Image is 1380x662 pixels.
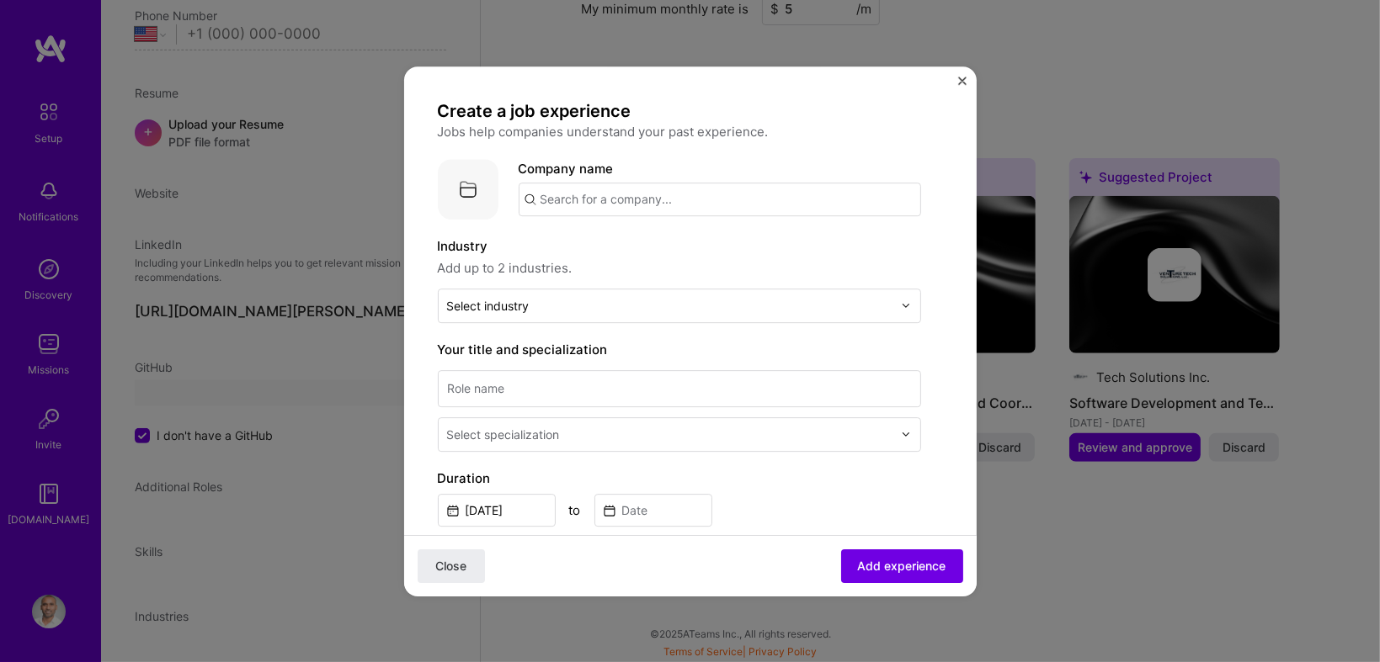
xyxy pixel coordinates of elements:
label: Company name [519,161,614,177]
p: Jobs help companies understand your past experience. [438,122,921,142]
label: Your title and specialization [438,340,921,360]
input: Date [438,494,556,527]
img: Company logo [438,159,498,220]
div: Select specialization [447,426,560,443]
span: Close [435,557,466,574]
span: Add experience [858,557,946,574]
input: Search for a company... [519,183,921,216]
img: drop icon [901,429,911,439]
label: Duration [438,469,921,489]
button: Close [958,77,967,94]
input: Role name [438,370,921,407]
h4: Create a job experience [438,100,921,122]
button: Close [418,548,485,582]
label: Industry [438,236,921,257]
img: drop icon [901,300,911,310]
div: to [569,501,581,519]
div: Select industry [447,297,530,315]
input: Date [594,494,712,527]
span: Add up to 2 industries. [438,258,921,278]
button: Add experience [841,548,963,582]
